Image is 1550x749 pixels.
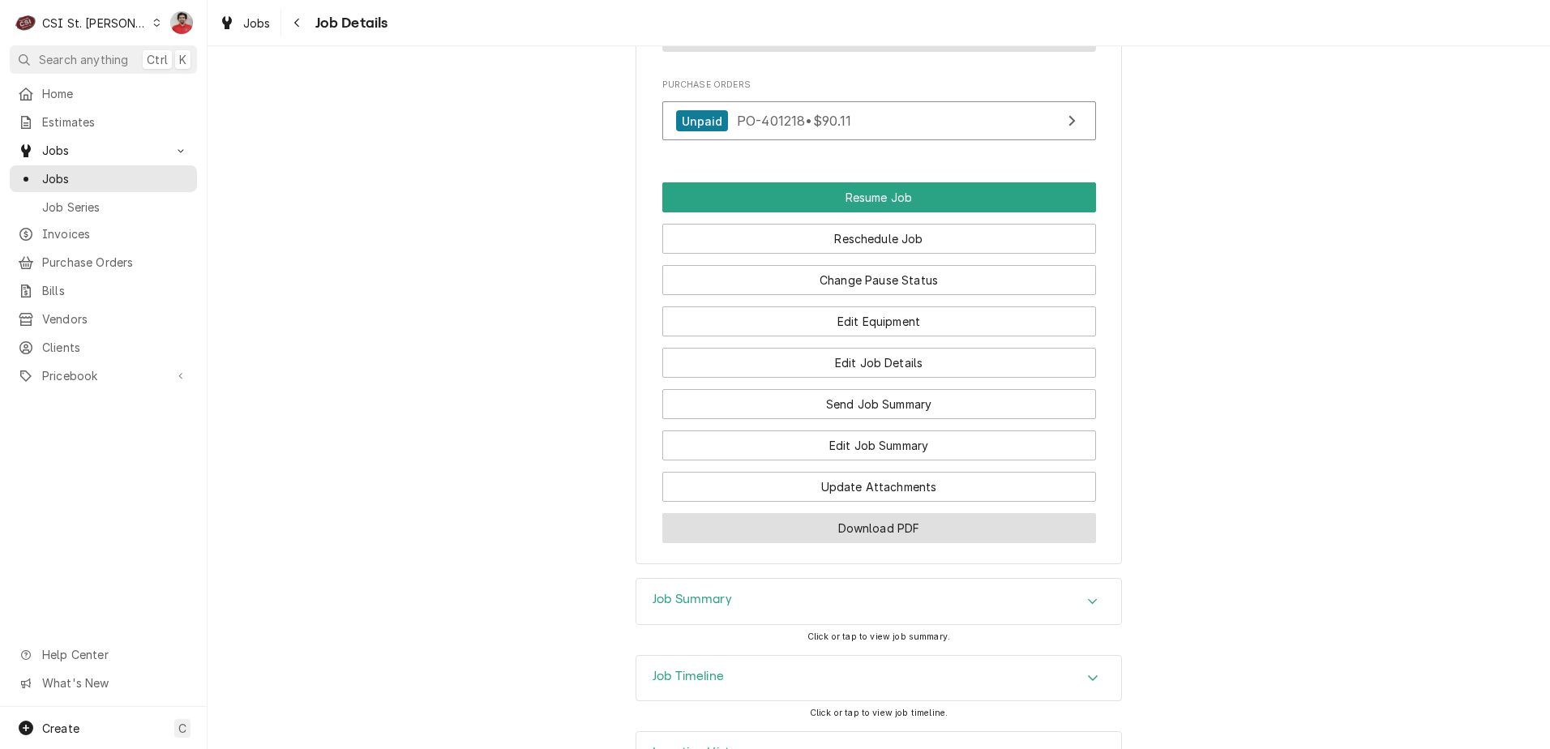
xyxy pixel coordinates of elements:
div: Button Group Row [662,182,1096,212]
a: Jobs [10,165,197,192]
button: Accordion Details Expand Trigger [636,579,1121,624]
span: C [178,720,186,737]
div: Button Group Row [662,460,1096,502]
button: Send Job Summary [662,389,1096,419]
span: Job Details [310,12,388,34]
div: Purchase Orders [662,79,1096,148]
h3: Job Summary [653,592,732,607]
span: What's New [42,674,187,691]
button: Update Attachments [662,472,1096,502]
button: Navigate back [285,10,310,36]
button: Edit Job Details [662,348,1096,378]
div: Button Group Row [662,419,1096,460]
a: Vendors [10,306,197,332]
span: Bills [42,282,189,299]
a: Jobs [212,10,277,36]
div: Job Timeline [636,655,1122,702]
div: NF [170,11,193,34]
div: Unpaid [676,110,729,132]
a: Job Series [10,194,197,220]
a: Go to Help Center [10,641,197,668]
div: Button Group Row [662,502,1096,543]
span: Job Series [42,199,189,216]
button: Reschedule Job [662,224,1096,254]
div: C [15,11,37,34]
span: Purchase Orders [42,254,189,271]
span: Purchase Orders [662,79,1096,92]
span: Invoices [42,225,189,242]
div: Button Group Row [662,378,1096,419]
button: Edit Job Summary [662,430,1096,460]
span: Create [42,721,79,735]
a: Estimates [10,109,197,135]
span: Ctrl [147,51,168,68]
span: Help Center [42,646,187,663]
span: Search anything [39,51,128,68]
div: Button Group [662,182,1096,543]
a: Clients [10,334,197,361]
button: Resume Job [662,182,1096,212]
span: Estimates [42,113,189,131]
h3: Job Timeline [653,669,724,684]
span: Click or tap to view job summary. [807,631,950,642]
span: Jobs [42,142,165,159]
div: CSI St. [PERSON_NAME] [42,15,148,32]
button: Search anythingCtrlK [10,45,197,74]
div: Button Group Row [662,254,1096,295]
span: Pricebook [42,367,165,384]
button: Change Pause Status [662,265,1096,295]
a: Go to Jobs [10,137,197,164]
div: Nicholas Faubert's Avatar [170,11,193,34]
span: Home [42,85,189,102]
span: Jobs [42,170,189,187]
div: Accordion Header [636,656,1121,701]
button: Accordion Details Expand Trigger [636,656,1121,701]
span: Clients [42,339,189,356]
span: Jobs [243,15,271,32]
div: CSI St. Louis's Avatar [15,11,37,34]
div: Button Group Row [662,295,1096,336]
button: Download PDF [662,513,1096,543]
a: Purchase Orders [10,249,197,276]
span: K [179,51,186,68]
a: Home [10,80,197,107]
a: Go to What's New [10,670,197,696]
span: Click or tap to view job timeline. [810,708,948,718]
a: Invoices [10,220,197,247]
span: Vendors [42,310,189,327]
span: PO-401218 • $90.11 [737,113,852,129]
div: Accordion Header [636,579,1121,624]
div: Job Summary [636,578,1122,625]
a: Bills [10,277,197,304]
button: Edit Equipment [662,306,1096,336]
div: Button Group Row [662,336,1096,378]
a: Go to Pricebook [10,362,197,389]
a: View Purchase Order [662,101,1096,141]
div: Button Group Row [662,212,1096,254]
